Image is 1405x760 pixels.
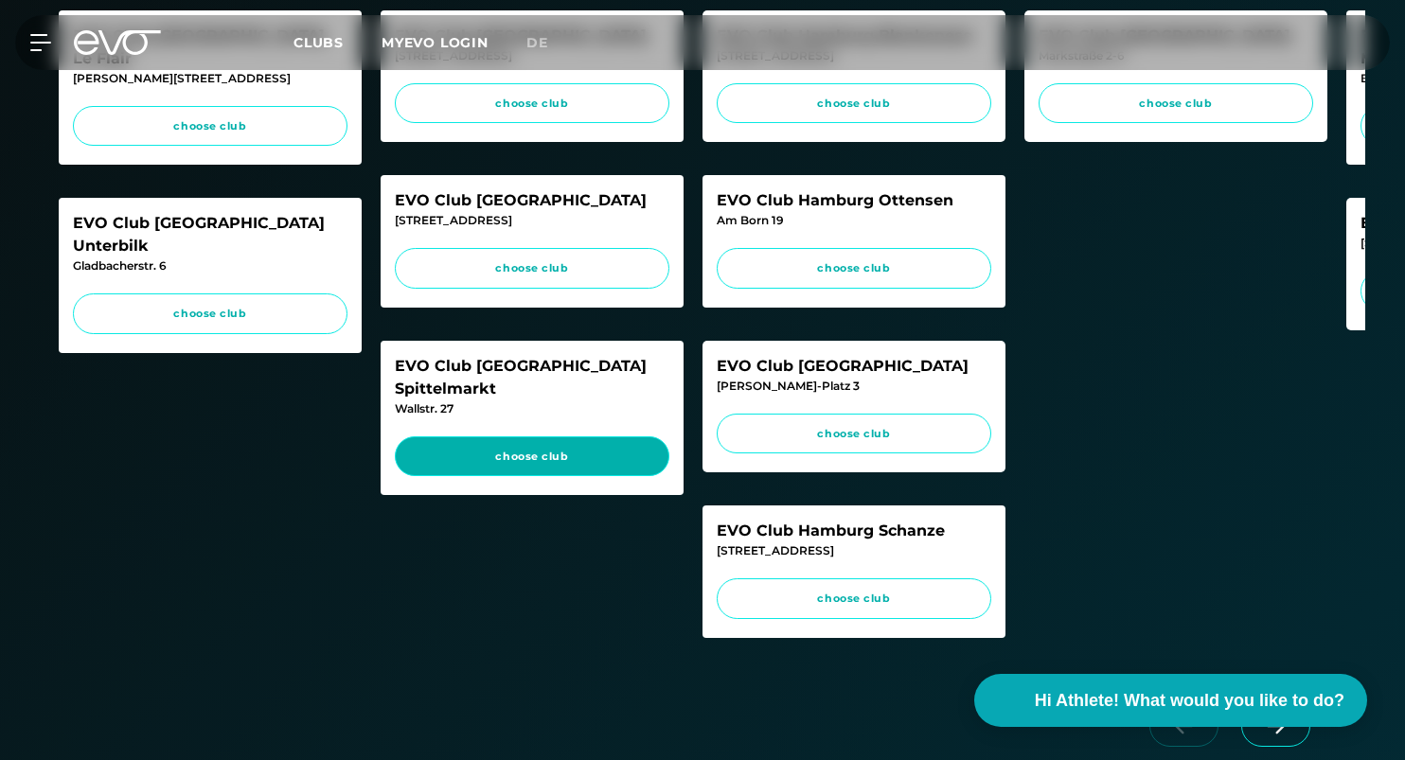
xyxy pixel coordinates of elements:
span: choose club [735,260,973,276]
div: Wallstr. 27 [395,400,669,417]
span: choose club [413,260,651,276]
span: choose club [413,449,651,465]
div: EVO Club [GEOGRAPHIC_DATA] [395,189,669,212]
a: choose club [73,293,347,334]
a: choose club [395,83,669,124]
div: EVO Club [GEOGRAPHIC_DATA] Spittelmarkt [395,355,669,400]
a: choose club [73,106,347,147]
span: choose club [91,306,329,322]
span: choose club [735,426,973,442]
span: choose club [1057,96,1295,112]
a: choose club [717,414,991,454]
div: [PERSON_NAME]-Platz 3 [717,378,991,395]
button: Hi Athlete! What would you like to do? [974,674,1367,727]
div: EVO Club Hamburg Schanze [717,520,991,542]
a: choose club [717,578,991,619]
div: EVO Club Hamburg Ottensen [717,189,991,212]
a: choose club [717,83,991,124]
a: Clubs [293,33,382,51]
span: choose club [91,118,329,134]
div: [STREET_ADDRESS] [717,542,991,559]
span: Hi Athlete! What would you like to do? [1035,688,1344,714]
div: EVO Club [GEOGRAPHIC_DATA] [717,355,991,378]
span: choose club [735,591,973,607]
a: choose club [717,248,991,289]
div: EVO Club [GEOGRAPHIC_DATA] Unterbilk [73,212,347,257]
a: choose club [395,248,669,289]
a: choose club [395,436,669,477]
span: Clubs [293,34,344,51]
a: de [526,32,571,54]
span: choose club [413,96,651,112]
div: Gladbacherstr. 6 [73,257,347,274]
div: [STREET_ADDRESS] [395,212,669,229]
span: de [526,34,548,51]
span: choose club [735,96,973,112]
div: Am Born 19 [717,212,991,229]
a: choose club [1039,83,1313,124]
a: MYEVO LOGIN [382,34,489,51]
